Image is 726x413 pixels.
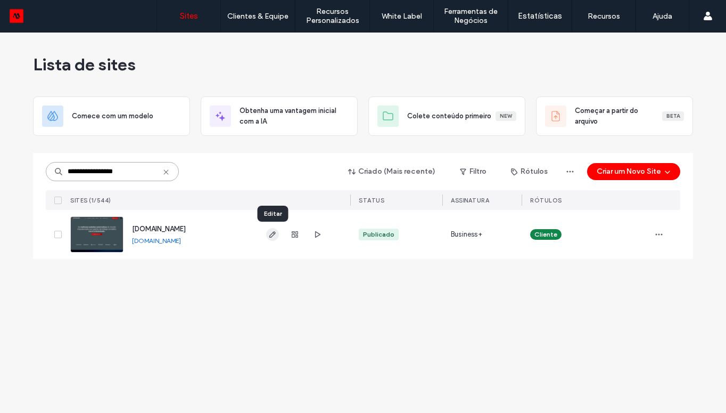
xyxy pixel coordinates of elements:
[534,230,557,239] span: Cliente
[653,12,672,21] label: Ajuda
[33,96,190,136] div: Comece com um modelo
[382,12,422,21] label: White Label
[33,54,136,75] span: Lista de sites
[132,225,186,233] a: [DOMAIN_NAME]
[496,111,516,121] div: New
[587,163,680,180] button: Criar um Novo Site
[449,163,497,180] button: Filtro
[368,96,525,136] div: Colete conteúdo primeiroNew
[501,163,557,180] button: Rótulos
[295,7,369,25] label: Recursos Personalizados
[434,7,508,25] label: Ferramentas de Negócios
[536,96,693,136] div: Começar a partir do arquivoBeta
[24,7,51,17] span: Ajuda
[72,111,153,122] span: Comece com um modelo
[240,106,349,127] span: Obtenha uma vantagem inicial com a IA
[407,111,491,122] span: Colete conteúdo primeiro
[530,197,562,204] span: Rótulos
[132,237,181,245] a: [DOMAIN_NAME]
[451,229,482,240] span: Business+
[227,12,288,21] label: Clientes & Equipe
[180,11,198,21] label: Sites
[70,197,111,204] span: Sites (1/544)
[363,230,394,239] div: Publicado
[359,197,384,204] span: STATUS
[662,111,684,121] div: Beta
[258,206,288,222] div: Editar
[451,197,489,204] span: Assinatura
[339,163,445,180] button: Criado (Mais recente)
[575,106,662,127] span: Começar a partir do arquivo
[588,12,620,21] label: Recursos
[201,96,358,136] div: Obtenha uma vantagem inicial com a IA
[518,11,562,21] label: Estatísticas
